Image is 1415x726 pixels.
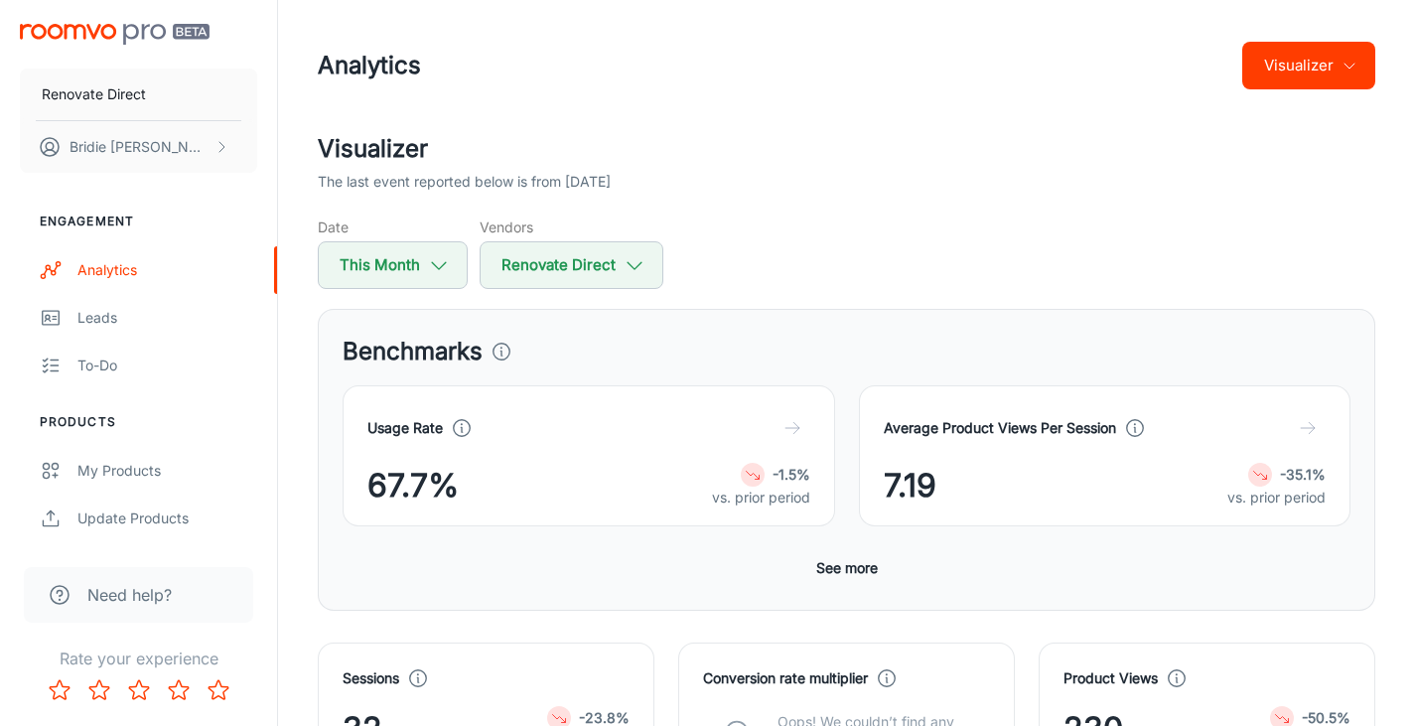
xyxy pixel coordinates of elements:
[712,487,810,508] p: vs. prior period
[343,334,483,369] h3: Benchmarks
[318,48,421,83] h1: Analytics
[579,709,630,726] strong: -23.8%
[87,583,172,607] span: Need help?
[77,508,257,529] div: Update Products
[70,136,210,158] p: Bridie [PERSON_NAME]
[199,670,238,710] button: Rate 5 star
[20,69,257,120] button: Renovate Direct
[884,462,936,509] span: 7.19
[480,241,663,289] button: Renovate Direct
[343,667,399,689] h4: Sessions
[884,417,1116,439] h4: Average Product Views Per Session
[79,670,119,710] button: Rate 2 star
[42,83,146,105] p: Renovate Direct
[318,131,1375,167] h2: Visualizer
[318,217,468,237] h5: Date
[77,355,257,376] div: To-do
[1242,42,1375,89] button: Visualizer
[159,670,199,710] button: Rate 4 star
[77,460,257,482] div: My Products
[480,217,663,237] h5: Vendors
[367,417,443,439] h4: Usage Rate
[367,462,459,509] span: 67.7%
[318,241,468,289] button: This Month
[1063,667,1158,689] h4: Product Views
[119,670,159,710] button: Rate 3 star
[20,24,210,45] img: Roomvo PRO Beta
[77,307,257,329] div: Leads
[318,171,611,193] p: The last event reported below is from [DATE]
[1280,466,1326,483] strong: -35.1%
[16,647,261,670] p: Rate your experience
[703,667,868,689] h4: Conversion rate multiplier
[808,550,886,586] button: See more
[773,466,810,483] strong: -1.5%
[40,670,79,710] button: Rate 1 star
[1227,487,1326,508] p: vs. prior period
[77,259,257,281] div: Analytics
[20,121,257,173] button: Bridie [PERSON_NAME]
[1302,709,1350,726] strong: -50.5%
